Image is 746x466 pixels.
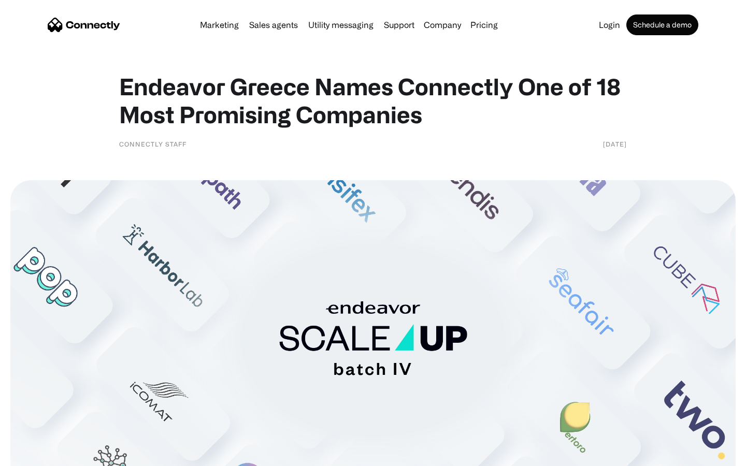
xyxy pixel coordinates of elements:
[10,448,62,462] aside: Language selected: English
[48,17,120,33] a: home
[304,21,378,29] a: Utility messaging
[424,18,461,32] div: Company
[626,14,698,35] a: Schedule a demo
[603,139,627,149] div: [DATE]
[119,72,627,128] h1: Endeavor Greece Names Connectly One of 18 Most Promising Companies
[421,18,464,32] div: Company
[380,21,419,29] a: Support
[245,21,302,29] a: Sales agents
[196,21,243,29] a: Marketing
[595,21,624,29] a: Login
[119,139,187,149] div: Connectly Staff
[466,21,502,29] a: Pricing
[21,448,62,462] ul: Language list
